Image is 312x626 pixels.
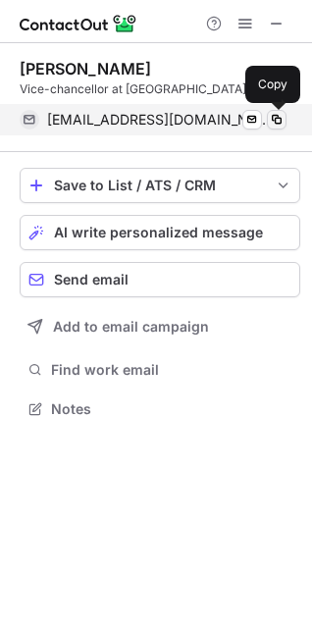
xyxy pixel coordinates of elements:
[20,168,300,203] button: save-profile-one-click
[54,225,263,240] span: AI write personalized message
[20,356,300,384] button: Find work email
[20,262,300,297] button: Send email
[20,80,300,98] div: Vice-chancellor at [GEOGRAPHIC_DATA]
[20,309,300,344] button: Add to email campaign
[54,272,129,287] span: Send email
[47,111,272,129] span: [EMAIL_ADDRESS][DOMAIN_NAME]
[54,178,266,193] div: Save to List / ATS / CRM
[20,215,300,250] button: AI write personalized message
[53,319,209,335] span: Add to email campaign
[20,59,151,78] div: [PERSON_NAME]
[51,400,292,418] span: Notes
[20,12,137,35] img: ContactOut v5.3.10
[20,395,300,423] button: Notes
[51,361,292,379] span: Find work email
